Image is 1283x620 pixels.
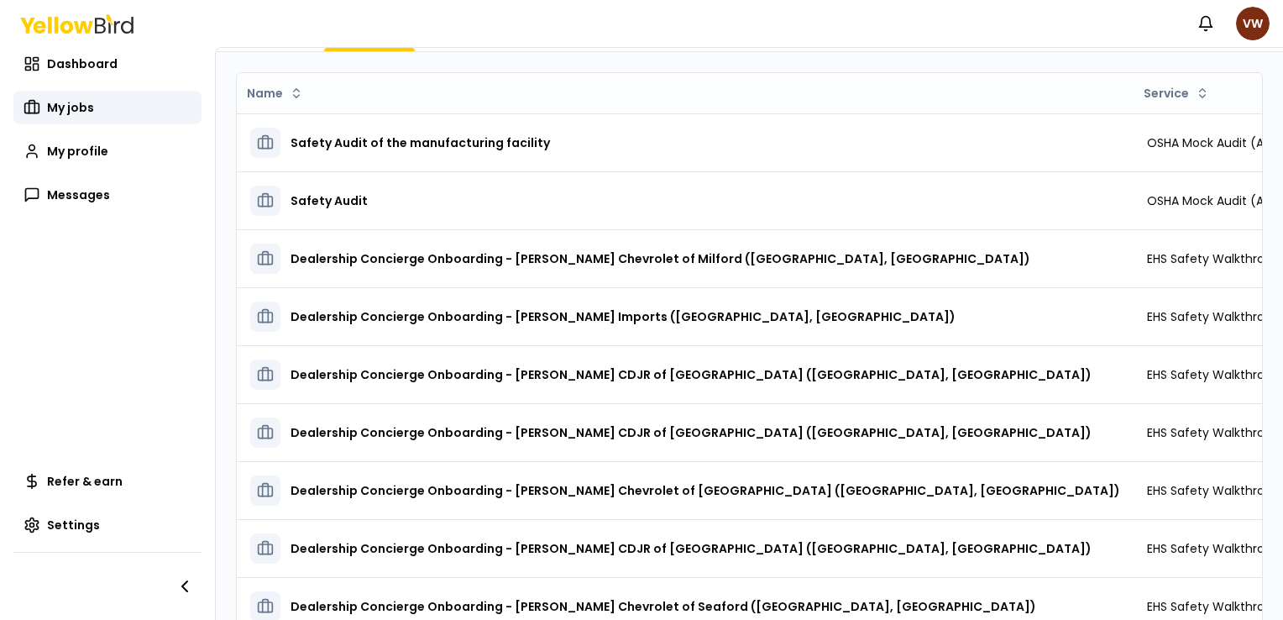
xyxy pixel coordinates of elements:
[47,55,118,72] span: Dashboard
[13,465,202,498] a: Refer & earn
[247,85,283,102] span: Name
[47,473,123,490] span: Refer & earn
[240,80,310,107] button: Name
[291,244,1030,274] h3: Dealership Concierge Onboarding - [PERSON_NAME] Chevrolet of Milford ([GEOGRAPHIC_DATA], [GEOGRAP...
[291,418,1092,448] h3: Dealership Concierge Onboarding - [PERSON_NAME] CDJR of [GEOGRAPHIC_DATA] ([GEOGRAPHIC_DATA], [GE...
[47,99,94,116] span: My jobs
[47,143,108,160] span: My profile
[291,533,1092,564] h3: Dealership Concierge Onboarding - [PERSON_NAME] CDJR of [GEOGRAPHIC_DATA] ([GEOGRAPHIC_DATA], [GE...
[1137,80,1216,107] button: Service
[47,187,110,203] span: Messages
[291,360,1092,390] h3: Dealership Concierge Onboarding - [PERSON_NAME] CDJR of [GEOGRAPHIC_DATA] ([GEOGRAPHIC_DATA], [GE...
[47,517,100,533] span: Settings
[13,134,202,168] a: My profile
[291,128,550,158] h3: Safety Audit of the manufacturing facility
[13,47,202,81] a: Dashboard
[1236,7,1270,40] span: VW
[1144,85,1189,102] span: Service
[13,508,202,542] a: Settings
[291,302,956,332] h3: Dealership Concierge Onboarding - [PERSON_NAME] Imports ([GEOGRAPHIC_DATA], [GEOGRAPHIC_DATA])
[13,178,202,212] a: Messages
[13,91,202,124] a: My jobs
[291,186,368,216] h3: Safety Audit
[291,476,1120,506] h3: Dealership Concierge Onboarding - [PERSON_NAME] Chevrolet of [GEOGRAPHIC_DATA] ([GEOGRAPHIC_DATA]...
